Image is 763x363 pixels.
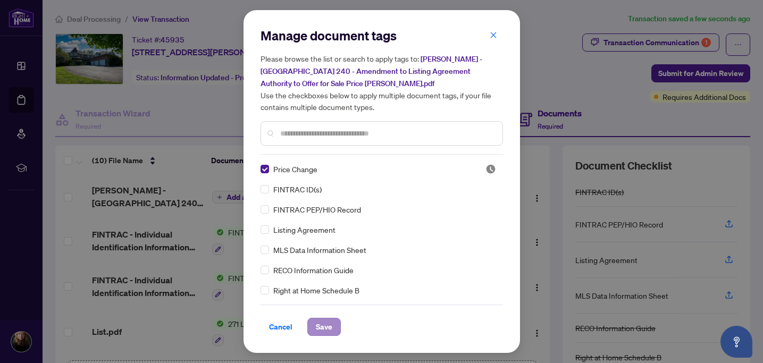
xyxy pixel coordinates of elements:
span: [PERSON_NAME] - [GEOGRAPHIC_DATA] 240 - Amendment to Listing Agreement Authority to Offer for Sal... [261,54,482,88]
h5: Please browse the list or search to apply tags to: Use the checkboxes below to apply multiple doc... [261,53,503,113]
button: Open asap [720,326,752,358]
span: RECO Information Guide [273,264,354,276]
span: close [490,31,497,39]
span: Right at Home Schedule B [273,284,359,296]
span: Price Change [273,163,317,175]
button: Cancel [261,318,301,336]
span: FINTRAC ID(s) [273,183,322,195]
button: Save [307,318,341,336]
span: Pending Review [485,164,496,174]
span: FINTRAC PEP/HIO Record [273,204,361,215]
img: status [485,164,496,174]
h2: Manage document tags [261,27,503,44]
span: Listing Agreement [273,224,336,235]
span: MLS Data Information Sheet [273,244,366,256]
span: Save [316,318,332,335]
span: Cancel [269,318,292,335]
